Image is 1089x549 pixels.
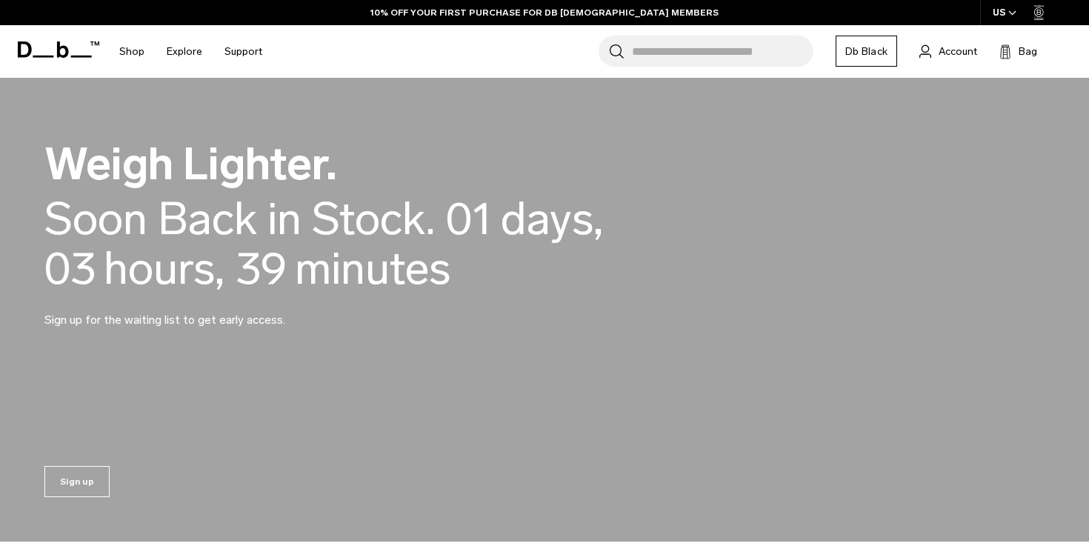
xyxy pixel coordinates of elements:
span: 39 [236,244,287,293]
a: Sign up [44,466,110,497]
span: Bag [1019,44,1037,59]
a: Support [224,25,262,78]
a: Shop [119,25,144,78]
nav: Main Navigation [108,25,273,78]
span: days, [501,194,603,244]
h2: Weigh Lighter. [44,142,711,187]
span: 03 [44,244,96,293]
a: Account [919,42,977,60]
button: Bag [999,42,1037,60]
div: Soon Back in Stock. [44,194,435,244]
span: Account [939,44,977,59]
span: minutes [295,244,450,293]
a: Db Black [836,36,897,67]
p: Sign up for the waiting list to get early access. [44,293,400,329]
a: Explore [167,25,202,78]
a: 10% OFF YOUR FIRST PURCHASE FOR DB [DEMOGRAPHIC_DATA] MEMBERS [370,6,719,19]
span: hours, [104,244,224,293]
span: 01 [446,194,493,244]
